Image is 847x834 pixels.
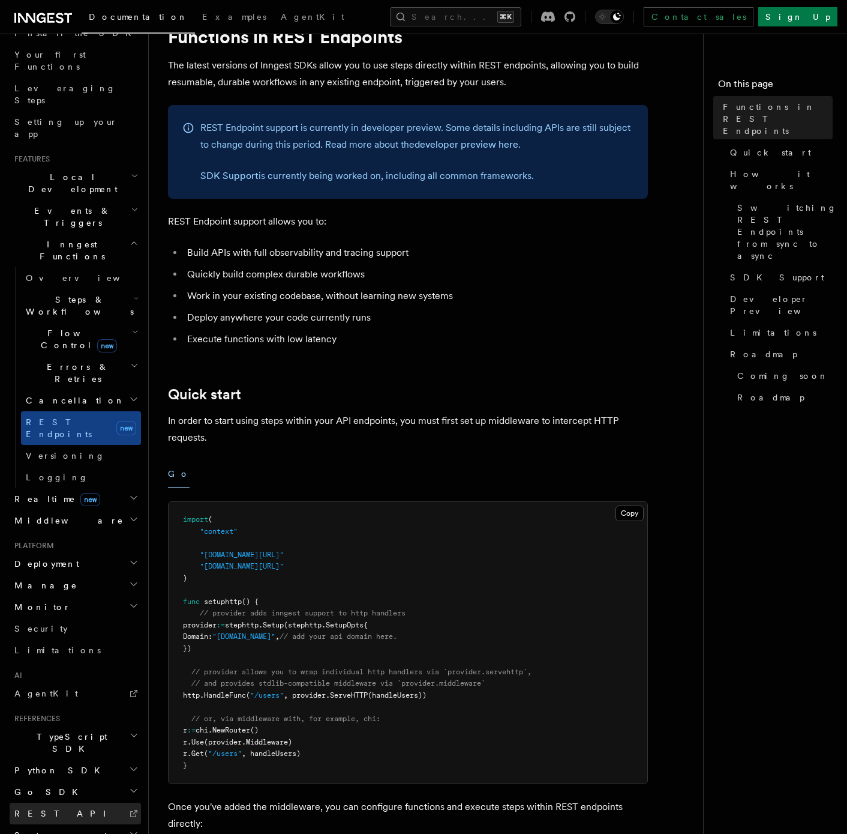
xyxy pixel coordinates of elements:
[204,749,208,758] span: (
[191,738,204,746] span: Use
[191,668,531,676] span: // provider allows you to wrap individual http handlers via `provider.servehttp`,
[10,238,130,262] span: Inngest Functions
[10,267,141,488] div: Inngest Functions
[183,632,212,641] span: Domain:
[183,738,191,746] span: r.
[284,621,368,629] span: (stephttp.SetupOpts{
[730,168,833,192] span: How it works
[10,760,141,781] button: Python SDK
[80,493,100,506] span: new
[26,473,88,482] span: Logging
[732,387,833,408] a: Roadmap
[730,293,833,317] span: Developer Preview
[263,621,284,629] span: Setup
[168,26,648,47] h1: Functions in REST Endpoints
[280,632,397,641] span: // add your api domain here.
[212,726,250,734] span: NewRouter
[10,618,141,639] a: Security
[183,597,200,606] span: func
[10,786,85,798] span: Go SDK
[10,553,141,575] button: Deployment
[21,467,141,488] a: Logging
[730,271,824,283] span: SDK Support
[168,412,648,446] p: In order to start using steps within your API endpoints, you must first set up middleware to inte...
[275,632,280,641] span: ,
[183,691,204,700] span: http.
[10,541,54,551] span: Platform
[200,119,633,153] p: REST Endpoint support is currently in developer preview. Some details including APIs are still su...
[718,96,833,142] a: Functions in REST Endpoints
[26,451,105,461] span: Versioning
[737,370,828,382] span: Coming soon
[14,809,116,818] span: REST API
[274,4,352,32] a: AgentKit
[246,691,250,700] span: (
[644,7,753,26] a: Contact sales
[10,803,141,824] a: REST API
[191,679,485,687] span: // and provides stdlib-compatible middleware via `provider.middleware`
[21,361,130,385] span: Errors & Retries
[183,515,208,524] span: import
[21,294,134,318] span: Steps & Workflows
[415,139,518,150] a: developer preview here
[184,309,648,326] li: Deploy anywhere your code currently runs
[14,689,78,698] span: AgentKit
[242,749,301,758] span: , handleUsers)
[204,738,292,746] span: (provider.Middleware)
[14,117,118,139] span: Setting up your app
[183,621,217,629] span: provider
[10,493,100,505] span: Realtime
[10,558,79,570] span: Deployment
[284,691,330,700] span: , provider.
[390,7,521,26] button: Search...⌘K
[758,7,837,26] a: Sign Up
[10,575,141,596] button: Manage
[200,551,284,559] span: "[DOMAIN_NAME][URL]"
[10,171,131,195] span: Local Development
[10,166,141,200] button: Local Development
[116,421,136,435] span: new
[21,394,125,406] span: Cancellation
[184,266,648,283] li: Quickly build complex durable workflows
[10,671,22,680] span: AI
[14,83,116,105] span: Leveraging Steps
[183,574,187,582] span: )
[183,726,187,734] span: r
[281,12,344,22] span: AgentKit
[10,200,141,234] button: Events & Triggers
[200,527,238,536] span: "context"
[21,289,141,322] button: Steps & Workflows
[200,168,633,184] p: is currently being worked on, including all common frameworks.
[208,749,242,758] span: "/users"
[183,749,191,758] span: r.
[97,339,117,352] span: new
[10,77,141,111] a: Leveraging Steps
[212,632,275,641] span: "[DOMAIN_NAME]"
[10,234,141,267] button: Inngest Functions
[21,445,141,467] a: Versioning
[200,562,284,570] span: "[DOMAIN_NAME][URL]"
[732,365,833,387] a: Coming soon
[10,44,141,77] a: Your first Functions
[10,781,141,803] button: Go SDK
[200,170,259,181] a: SDK Support
[10,683,141,704] a: AgentKit
[497,11,514,23] kbd: ⌘K
[183,644,191,653] span: })
[191,749,204,758] span: Get
[10,726,141,760] button: TypeScript SDK
[725,322,833,343] a: Limitations
[10,639,141,661] a: Limitations
[168,57,648,91] p: The latest versions of Inngest SDKs allow you to use steps directly within REST endpoints, allowi...
[725,163,833,197] a: How it works
[725,267,833,288] a: SDK Support
[191,715,380,723] span: // or, via middleware with, for example, chi:
[242,597,259,606] span: () {
[737,202,837,262] span: Switching REST Endpoints from sync to async
[208,515,212,524] span: (
[10,601,71,613] span: Monitor
[21,327,132,351] span: Flow Control
[10,596,141,618] button: Monitor
[723,101,833,137] span: Functions in REST Endpoints
[225,621,263,629] span: stephttp.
